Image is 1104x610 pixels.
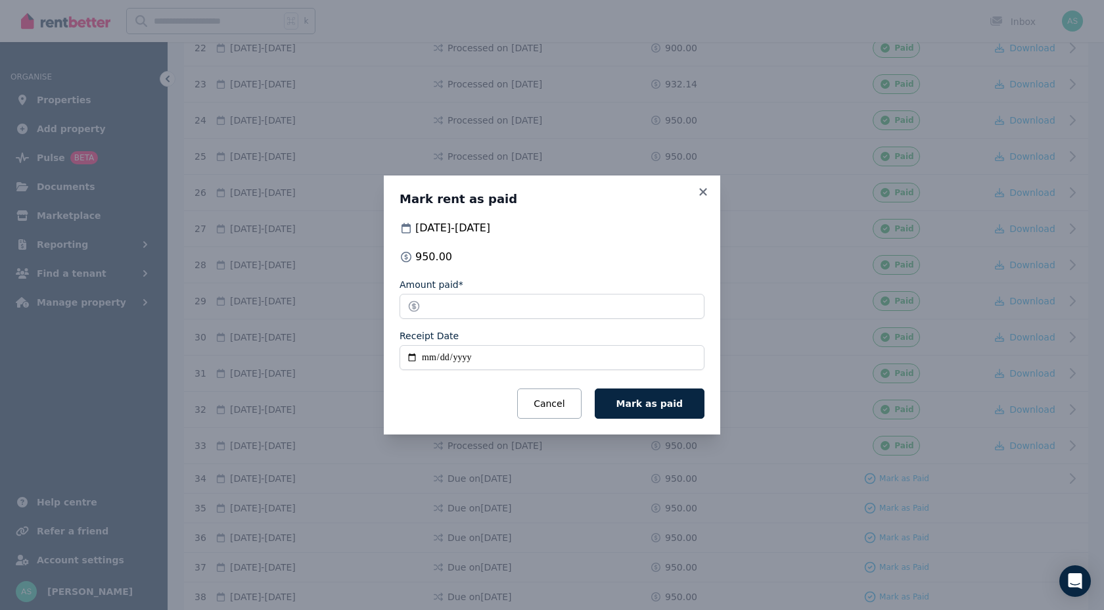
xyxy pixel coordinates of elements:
[415,249,452,265] span: 950.00
[400,329,459,342] label: Receipt Date
[400,191,704,207] h3: Mark rent as paid
[517,388,581,419] button: Cancel
[400,278,463,291] label: Amount paid*
[616,398,683,409] span: Mark as paid
[595,388,704,419] button: Mark as paid
[415,220,490,236] span: [DATE] - [DATE]
[1059,565,1091,597] div: Open Intercom Messenger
